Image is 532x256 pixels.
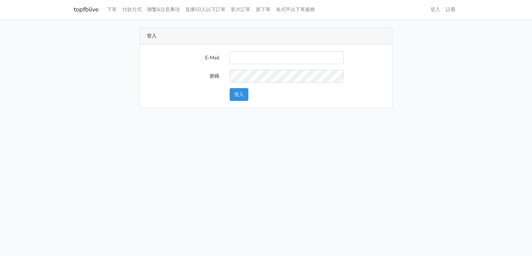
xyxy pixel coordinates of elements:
a: 新下單 [253,3,273,16]
a: 註冊 [443,3,458,16]
label: 密碼 [142,70,224,83]
a: 影片訂單 [228,3,253,16]
a: 登入 [428,3,443,16]
div: 登入 [140,28,392,44]
a: 直播50人以下訂單 [183,3,228,16]
a: 聯繫&注意事項 [144,3,183,16]
a: topfblive [74,3,99,16]
label: E-Mail [142,51,224,64]
a: 下單 [104,3,119,16]
button: 登入 [230,88,248,101]
a: 各式平台下單服務 [273,3,318,16]
a: 付款方式 [119,3,144,16]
